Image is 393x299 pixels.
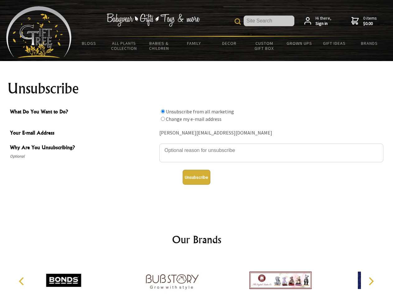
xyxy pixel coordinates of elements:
span: What Do You Want to Do? [10,108,156,117]
button: Next [364,274,378,288]
input: What Do You Want to Do? [161,109,165,113]
a: Decor [212,37,247,50]
a: Family [177,37,212,50]
a: Custom Gift Box [247,37,282,55]
a: BLOGS [72,37,107,50]
a: Babies & Children [142,37,177,55]
span: 0 items [363,15,377,26]
a: Brands [352,37,387,50]
label: Unsubscribe from all marketing [166,108,234,115]
a: Hi there,Sign in [304,16,331,26]
img: product search [235,18,241,25]
span: Your E-mail Address [10,129,156,138]
button: Previous [16,274,29,288]
input: What Do You Want to Do? [161,117,165,121]
h2: Our Brands [12,232,381,247]
img: Babywear - Gifts - Toys & more [106,13,200,26]
a: Gift Ideas [317,37,352,50]
img: Babyware - Gifts - Toys and more... [6,6,72,58]
strong: $0.00 [363,21,377,26]
span: Hi there, [316,16,331,26]
span: Optional [10,153,156,160]
strong: Sign in [316,21,331,26]
span: Why Are You Unsubscribing? [10,144,156,153]
textarea: Why Are You Unsubscribing? [159,144,383,162]
a: 0 items$0.00 [351,16,377,26]
div: [PERSON_NAME][EMAIL_ADDRESS][DOMAIN_NAME] [159,128,383,138]
input: Site Search [244,16,294,26]
h1: Unsubscribe [7,81,386,96]
a: All Plants Collection [107,37,142,55]
a: Grown Ups [282,37,317,50]
label: Change my e-mail address [166,116,222,122]
button: Unsubscribe [183,170,210,185]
